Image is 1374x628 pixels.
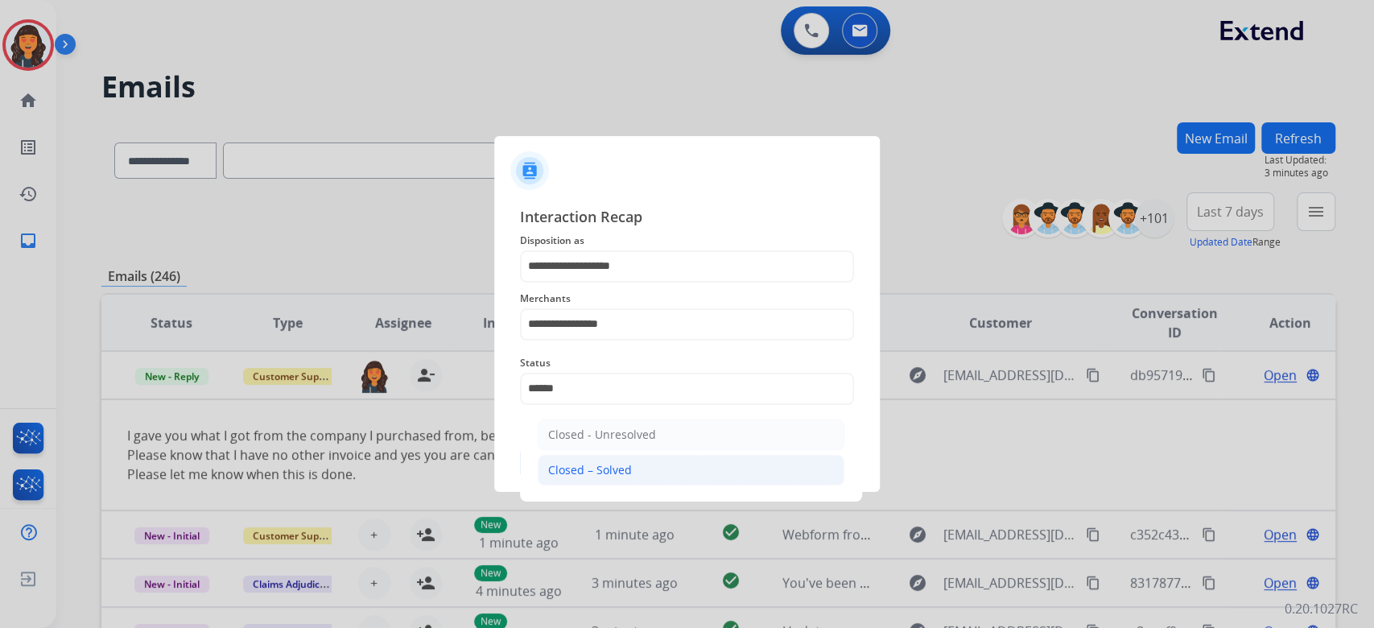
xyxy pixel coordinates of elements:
div: Closed - Unresolved [548,427,656,443]
span: Merchants [520,289,854,308]
img: contactIcon [510,151,549,190]
span: Disposition as [520,231,854,250]
span: Interaction Recap [520,205,854,231]
p: 0.20.1027RC [1285,599,1358,618]
span: Status [520,353,854,373]
div: Closed – Solved [548,462,632,478]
